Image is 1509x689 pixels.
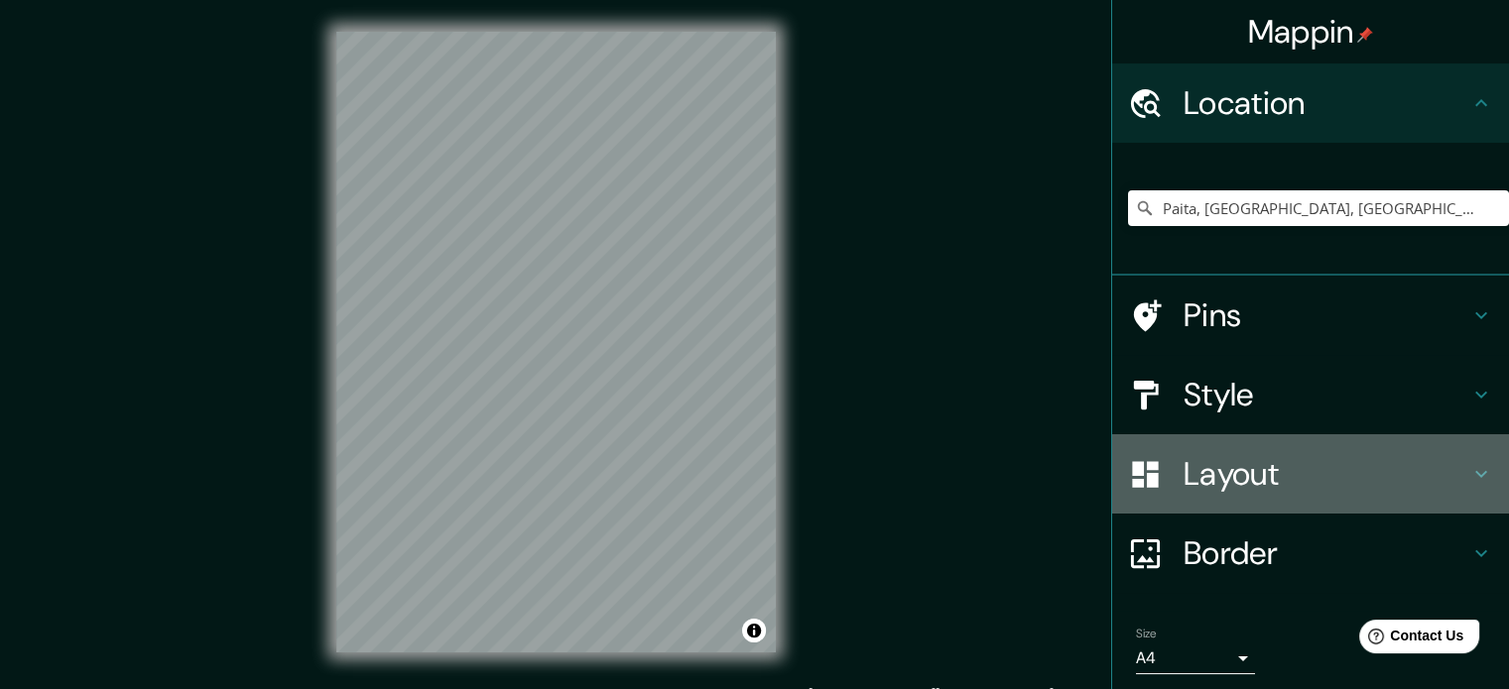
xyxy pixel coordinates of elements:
h4: Layout [1184,454,1469,494]
button: Toggle attribution [742,619,766,642]
label: Size [1136,626,1157,642]
div: Style [1112,355,1509,434]
div: Layout [1112,434,1509,514]
div: A4 [1136,642,1255,674]
h4: Mappin [1248,12,1374,52]
div: Border [1112,514,1509,593]
h4: Pins [1184,295,1469,335]
img: pin-icon.png [1357,27,1373,43]
div: Pins [1112,276,1509,355]
h4: Location [1184,83,1469,123]
iframe: Help widget launcher [1332,612,1487,667]
canvas: Map [336,32,776,652]
h4: Style [1184,375,1469,414]
div: Location [1112,63,1509,143]
input: Pick your city or area [1128,190,1509,226]
h4: Border [1184,533,1469,573]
